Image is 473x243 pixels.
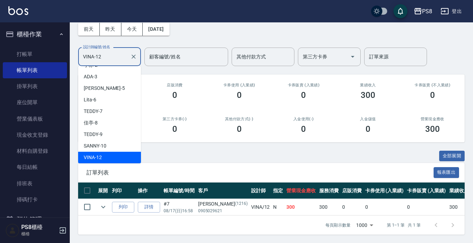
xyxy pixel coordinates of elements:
span: [PERSON_NAME] -5 [84,85,125,92]
button: 全部展開 [439,151,465,162]
a: 現金收支登錄 [3,127,67,143]
button: 櫃檯作業 [3,25,67,43]
h2: 入金儲值 [344,117,392,121]
td: 300 [448,199,471,215]
td: 0 [405,199,448,215]
span: VINA -12 [84,154,102,161]
h3: 300 [425,124,440,134]
th: 展開 [96,183,110,199]
h2: 其他付款方式(-) [215,117,263,121]
h3: 0 [366,124,370,134]
div: 1000 [353,216,376,235]
span: SANNY -10 [84,142,106,150]
h3: 0 [301,90,306,100]
h2: 卡券使用 (入業績) [215,83,263,87]
span: Lita -6 [84,96,96,103]
th: 業績收入 [448,183,471,199]
h2: 卡券販賣 (不入業績) [408,83,456,87]
th: 營業現金應收 [285,183,317,199]
span: ADA -3 [84,73,97,80]
a: 排班表 [3,176,67,192]
div: [PERSON_NAME] [198,200,248,208]
span: 訂單列表 [87,169,434,176]
h2: 店販消費 [151,83,199,87]
a: 材料自購登錄 [3,143,67,159]
h2: 營業現金應收 [408,117,456,121]
h3: 300 [361,90,375,100]
p: 櫃檯 [21,231,57,237]
img: Person [6,223,20,237]
p: 0905029621 [198,208,248,214]
td: 0 [340,199,363,215]
td: 300 [285,199,317,215]
h3: 0 [430,90,435,100]
a: 詳情 [138,202,160,213]
th: 操作 [136,183,162,199]
span: 佳亭 -8 [84,119,98,127]
th: 卡券使用 (入業績) [363,183,406,199]
th: 帳單編號/時間 [162,183,196,199]
th: 卡券販賣 (入業績) [405,183,448,199]
h3: 0 [237,124,242,134]
a: 報表匯出 [434,169,459,176]
th: 設計師 [249,183,272,199]
td: #7 [162,199,196,215]
th: 店販消費 [340,183,363,199]
h2: 入金使用(-) [280,117,328,121]
a: 帳單列表 [3,62,67,78]
button: 前天 [78,23,100,36]
h5: PS8櫃檯 [21,224,57,231]
p: 第 1–1 筆 共 1 筆 [387,222,421,228]
div: PS8 [422,7,432,16]
h3: 0 [237,90,242,100]
button: 報表匯出 [434,167,459,178]
h3: 0 [301,124,306,134]
th: 列印 [110,183,136,199]
button: expand row [98,202,108,212]
td: VINA /12 [249,199,272,215]
h2: 業績收入 [344,83,392,87]
img: Logo [8,6,28,15]
h2: 卡券販賣 (入業績) [280,83,328,87]
td: N [271,199,285,215]
button: PS8 [411,4,435,19]
p: (1216) [235,200,248,208]
label: 設計師編號/姓名 [83,44,110,50]
span: TEDDY -9 [84,131,103,138]
button: Clear [129,52,138,62]
p: 08/17 (日) 16:58 [164,208,195,214]
a: 掛單列表 [3,78,67,94]
h2: 第三方卡券(-) [151,117,199,121]
h3: 0 [172,124,177,134]
button: 登出 [438,5,465,18]
button: 昨天 [100,23,121,36]
a: 打帳單 [3,46,67,62]
button: 今天 [121,23,143,36]
h3: 0 [172,90,177,100]
td: 300 [317,199,340,215]
button: Open [347,51,358,62]
th: 客戶 [196,183,249,199]
p: 每頁顯示數量 [325,222,351,228]
a: 每日結帳 [3,159,67,175]
a: 座位開單 [3,94,67,110]
button: [DATE] [143,23,169,36]
button: 預約管理 [3,210,67,229]
th: 指定 [271,183,285,199]
th: 服務消費 [317,183,340,199]
button: save [393,4,407,18]
td: 0 [363,199,406,215]
span: TEDDY -7 [84,108,103,115]
a: 掃碼打卡 [3,192,67,208]
button: 列印 [112,202,134,213]
a: 營業儀表板 [3,111,67,127]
